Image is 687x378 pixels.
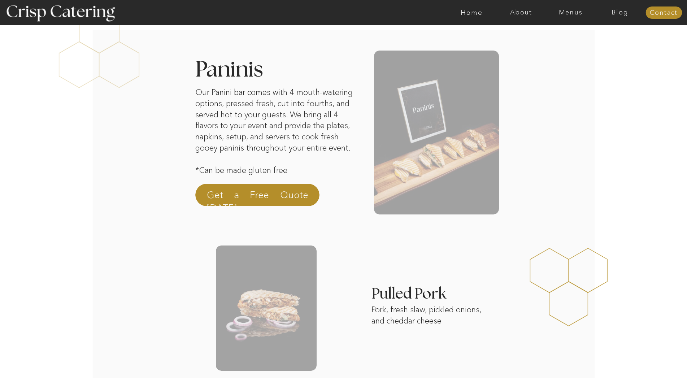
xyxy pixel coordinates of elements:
a: Contact [645,9,682,17]
h2: Paninis [195,59,334,78]
a: Home [447,9,496,16]
a: Get a Free Quote [DATE] [207,188,308,206]
p: Pork, fresh slaw, pickled onions, and cheddar cheese [371,304,492,332]
a: About [496,9,546,16]
h3: Pulled Pork [371,287,602,294]
a: Menus [546,9,595,16]
a: Blog [595,9,645,16]
p: Our Panini bar comes with 4 mouth-watering options, pressed fresh, cut into fourths, and served h... [195,87,356,187]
